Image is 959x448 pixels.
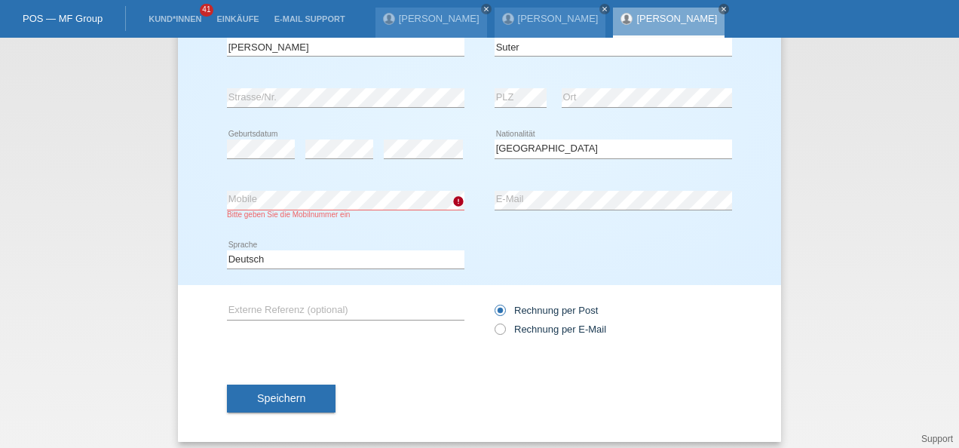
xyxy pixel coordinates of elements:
span: 41 [200,4,213,17]
button: Speichern [227,385,335,413]
a: [PERSON_NAME] [518,13,599,24]
a: Einkäufe [209,14,266,23]
a: close [481,4,492,14]
i: close [483,5,490,13]
label: Rechnung per Post [495,305,598,316]
label: Rechnung per E-Mail [495,324,606,335]
i: error [452,195,464,207]
a: [PERSON_NAME] [636,13,717,24]
a: E-Mail Support [267,14,353,23]
a: [PERSON_NAME] [399,13,479,24]
i: close [720,5,728,13]
a: close [599,4,610,14]
span: Speichern [257,392,305,404]
input: Rechnung per E-Mail [495,324,504,342]
i: close [601,5,608,13]
a: Kund*innen [141,14,209,23]
a: POS — MF Group [23,13,103,24]
a: close [718,4,729,14]
a: Support [921,434,953,444]
input: Rechnung per Post [495,305,504,324]
div: Bitte geben Sie die Mobilnummer ein [227,210,464,219]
